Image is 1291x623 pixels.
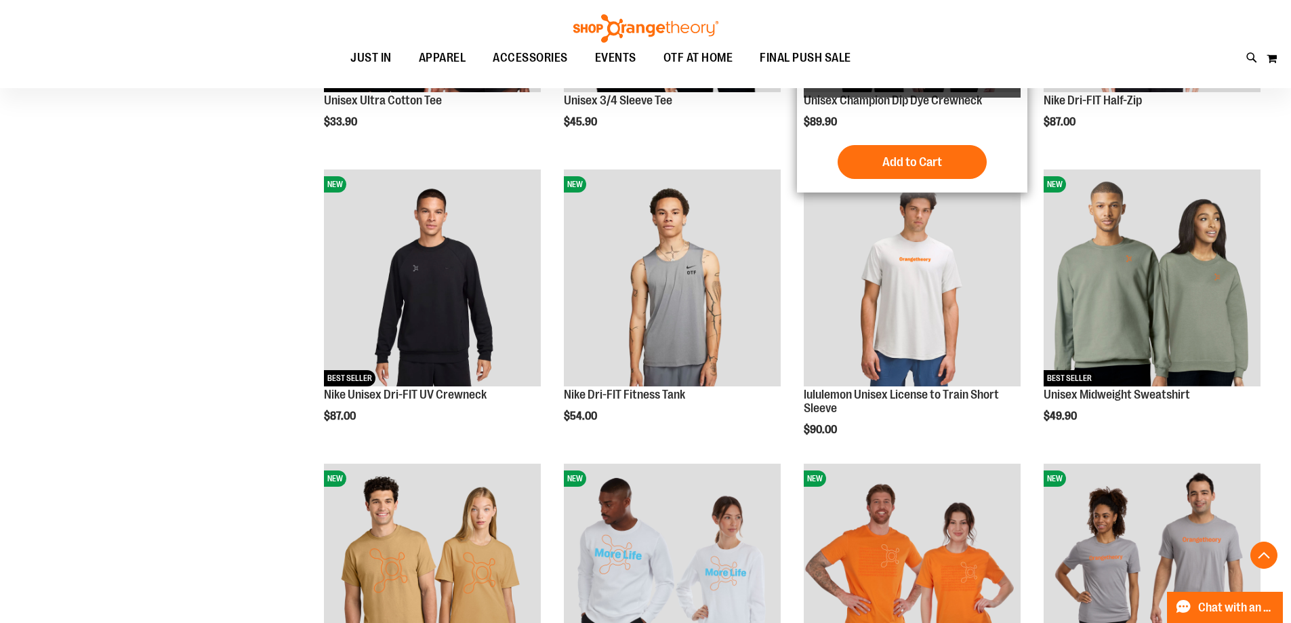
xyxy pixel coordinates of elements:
[324,370,375,386] span: BEST SELLER
[1044,470,1066,487] span: NEW
[317,163,548,457] div: product
[1044,370,1095,386] span: BEST SELLER
[1167,592,1284,623] button: Chat with an Expert
[324,116,359,128] span: $33.90
[838,145,987,179] button: Add to Cart
[564,176,586,193] span: NEW
[1044,169,1261,386] img: Unisex Midweight Sweatshirt
[595,43,636,73] span: EVENTS
[1044,169,1261,388] a: Unisex Midweight SweatshirtNEWBEST SELLER
[1044,116,1078,128] span: $87.00
[557,163,787,457] div: product
[350,43,392,73] span: JUST IN
[564,169,781,386] img: Nike Dri-FIT Fitness Tank
[564,94,672,107] a: Unisex 3/4 Sleeve Tee
[1044,388,1190,401] a: Unisex Midweight Sweatshirt
[760,43,851,73] span: FINAL PUSH SALE
[1198,601,1275,614] span: Chat with an Expert
[804,388,999,415] a: lululemon Unisex License to Train Short Sleeve
[324,94,442,107] a: Unisex Ultra Cotton Tee
[663,43,733,73] span: OTF AT HOME
[804,169,1021,386] img: lululemon Unisex License to Train Short Sleeve
[324,410,358,422] span: $87.00
[804,470,826,487] span: NEW
[804,94,982,107] a: Unisex Champion Dip Dye Crewneck
[1037,163,1267,457] div: product
[804,169,1021,388] a: lululemon Unisex License to Train Short SleeveNEW
[804,424,839,436] span: $90.00
[324,169,541,388] a: Nike Unisex Dri-FIT UV CrewneckNEWBEST SELLER
[564,116,599,128] span: $45.90
[493,43,568,73] span: ACCESSORIES
[1250,542,1277,569] button: Back To Top
[797,163,1027,470] div: product
[419,43,466,73] span: APPAREL
[324,169,541,386] img: Nike Unisex Dri-FIT UV Crewneck
[324,388,487,401] a: Nike Unisex Dri-FIT UV Crewneck
[882,155,942,169] span: Add to Cart
[564,388,685,401] a: Nike Dri-FIT Fitness Tank
[804,116,839,128] span: $89.90
[564,470,586,487] span: NEW
[324,176,346,193] span: NEW
[324,470,346,487] span: NEW
[1044,410,1079,422] span: $49.90
[1044,94,1142,107] a: Nike Dri-FIT Half-Zip
[564,169,781,388] a: Nike Dri-FIT Fitness TankNEW
[1044,176,1066,193] span: NEW
[564,410,599,422] span: $54.00
[571,14,720,43] img: Shop Orangetheory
